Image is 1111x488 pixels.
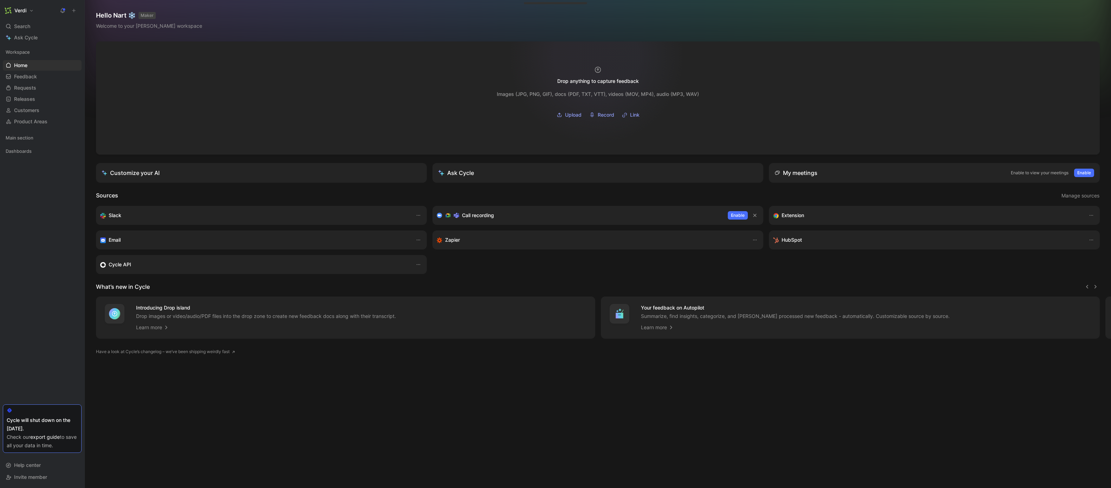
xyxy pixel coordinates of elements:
div: Record & transcribe meetings from Zoom, Meet & Teams. [437,211,722,220]
div: Main section [3,132,82,145]
h1: Verdi [14,7,26,14]
span: Upload [565,111,582,119]
button: Ask Cycle [432,163,763,183]
button: MAKER [139,12,156,19]
h3: Slack [109,211,121,220]
span: Workspace [6,48,30,56]
span: Home [14,62,27,69]
a: Feedback [3,71,82,82]
h3: Call recording [462,211,494,220]
button: Record [587,110,617,120]
h1: Hello Nart ❄️ [96,11,202,20]
div: Main section [3,132,82,143]
a: Releases [3,94,82,104]
span: Product Areas [14,118,47,125]
div: Forward emails to your feedback inbox [100,236,409,244]
div: Cycle will shut down on the [DATE]. [7,416,78,433]
h4: Your feedback on Autopilot [641,304,950,312]
p: Summarize, find insights, categorize, and [PERSON_NAME] processed new feedback - automatically. C... [641,313,950,320]
a: Learn more [641,323,674,332]
div: Help center [3,460,82,470]
span: Main section [6,134,33,141]
span: Requests [14,84,36,91]
div: Customize your AI [102,169,160,177]
p: Enable to view your meetings [1011,169,1068,176]
h3: Email [109,236,121,244]
span: Enable [1077,169,1091,176]
span: Help center [14,462,41,468]
h3: Extension [782,211,804,220]
span: Search [14,22,30,31]
a: Learn more [136,323,169,332]
span: Feedback [14,73,37,80]
div: Invite member [3,472,82,482]
button: VerdiVerdi [3,6,36,15]
span: Manage sources [1061,191,1099,200]
span: Ask Cycle [14,33,38,42]
div: Sync your customers, send feedback and get updates in Slack [100,211,409,220]
h2: What’s new in Cycle [96,282,150,291]
a: Requests [3,83,82,93]
span: Record [598,111,614,119]
h3: Cycle API [109,260,131,269]
button: Link [619,110,642,120]
button: Enable [728,211,748,220]
div: Capture feedback from thousands of sources with Zapier (survey results, recordings, sheets, etc). [437,236,745,244]
a: Home [3,60,82,71]
div: My meetings [775,169,817,177]
button: Upload [554,110,584,120]
a: Have a look at Cycle’s changelog – we’ve been shipping weirdly fast [96,348,235,355]
div: Workspace [3,47,82,57]
div: Capture feedback from anywhere on the web [773,211,1081,220]
div: Dashboards [3,146,82,156]
span: Customers [14,107,39,114]
a: export guide [30,434,60,440]
span: Releases [14,96,35,103]
span: Enable [731,212,745,219]
p: Drop images or video/audio/PDF files into the drop zone to create new feedback docs along with th... [136,313,396,320]
img: Verdi [5,7,12,14]
div: Ask Cycle [438,169,474,177]
span: Link [630,111,640,119]
div: Images (JPG, PNG, GIF), docs (PDF, TXT, VTT), videos (MOV, MP4), audio (MP3, WAV) [497,90,699,98]
a: Product Areas [3,116,82,127]
span: Dashboards [6,148,32,155]
h2: Sources [96,191,118,200]
a: Ask Cycle [3,32,82,43]
a: Customize your AI [96,163,427,183]
div: Drop anything to capture feedback [557,77,639,85]
h3: HubSpot [782,236,802,244]
h4: Introducing Drop island [136,304,396,312]
button: Enable [1074,169,1094,177]
div: Search [3,21,82,32]
div: Sync customers & send feedback from custom sources. Get inspired by our favorite use case [100,260,409,269]
h3: Zapier [445,236,460,244]
div: Dashboards [3,146,82,158]
span: Invite member [14,474,47,480]
div: Welcome to your [PERSON_NAME] workspace [96,22,202,30]
button: Manage sources [1061,191,1100,200]
div: Check our to save all your data in time. [7,433,78,450]
a: Customers [3,105,82,116]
